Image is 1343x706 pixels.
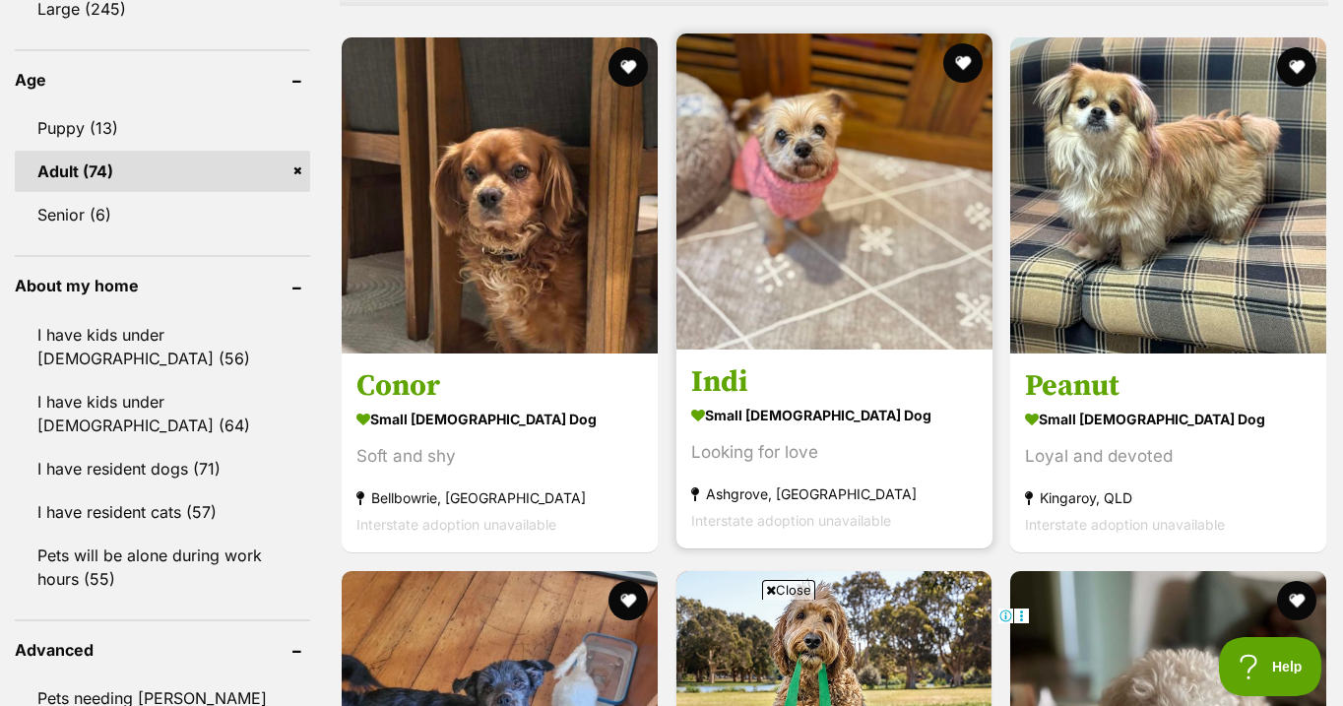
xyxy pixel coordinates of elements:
img: iconc.png [275,1,293,16]
a: Senior (6) [15,194,310,235]
button: favourite [942,43,982,83]
a: I have resident cats (57) [15,491,310,533]
div: Loyal and devoted [1025,443,1311,470]
img: Peanut - Tibetan Spaniel Dog [1010,37,1326,353]
a: Pets will be alone during work hours (55) [15,535,310,600]
a: Adult (74) [15,151,310,192]
iframe: Help Scout Beacon - Open [1219,637,1323,696]
img: consumer-privacy-logo.png [278,2,293,18]
strong: small [DEMOGRAPHIC_DATA] Dog [356,405,643,433]
img: Conor - Cavalier King Charles Spaniel Dog [342,37,658,353]
span: Interstate adoption unavailable [356,516,556,533]
button: favourite [1277,47,1316,87]
img: consumer-privacy-logo.png [2,2,18,18]
h3: Conor [356,367,643,405]
a: Conor small [DEMOGRAPHIC_DATA] Dog Soft and shy Bellbowrie, [GEOGRAPHIC_DATA] Interstate adoption... [342,353,658,552]
header: Advanced [15,641,310,659]
a: I have kids under [DEMOGRAPHIC_DATA] (56) [15,314,310,379]
span: Interstate adoption unavailable [1025,516,1225,533]
strong: Bellbowrie, [GEOGRAPHIC_DATA] [356,484,643,511]
strong: Ashgrove, [GEOGRAPHIC_DATA] [691,481,978,507]
strong: small [DEMOGRAPHIC_DATA] Dog [1025,405,1311,433]
img: Indi - Australian Silky Terrier Dog [676,33,992,350]
button: favourite [1277,581,1316,620]
button: favourite [608,581,648,620]
span: Close [762,580,815,600]
a: I have resident dogs (71) [15,448,310,489]
h3: Indi [691,363,978,401]
h3: Peanut [1025,367,1311,405]
a: I have kids under [DEMOGRAPHIC_DATA] (64) [15,381,310,446]
a: Indi small [DEMOGRAPHIC_DATA] Dog Looking for love Ashgrove, [GEOGRAPHIC_DATA] Interstate adoptio... [676,349,992,548]
a: Puppy (13) [15,107,310,149]
iframe: Advertisement [313,608,1030,696]
button: favourite [608,47,648,87]
strong: small [DEMOGRAPHIC_DATA] Dog [691,401,978,429]
div: Looking for love [691,439,978,466]
a: Peanut small [DEMOGRAPHIC_DATA] Dog Loyal and devoted Kingaroy, QLD Interstate adoption unavailable [1010,353,1326,552]
span: Interstate adoption unavailable [691,512,891,529]
header: Age [15,71,310,89]
header: About my home [15,277,310,294]
strong: Kingaroy, QLD [1025,484,1311,511]
a: Privacy Notification [276,2,295,18]
div: Soft and shy [356,443,643,470]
